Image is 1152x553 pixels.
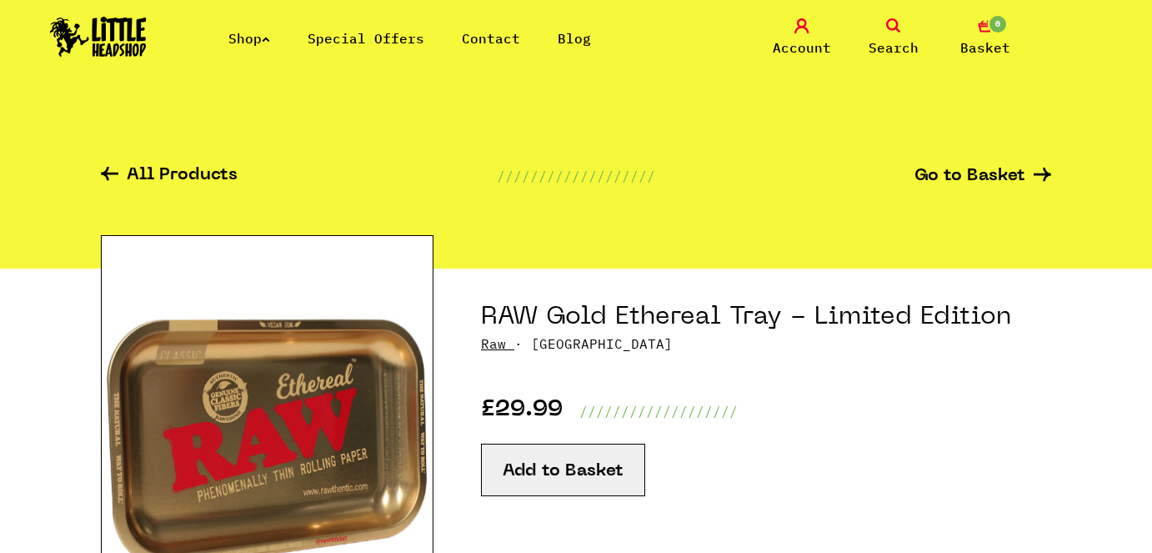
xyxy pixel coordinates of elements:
a: Search [852,18,935,58]
img: Little Head Shop Logo [50,17,147,57]
p: · [GEOGRAPHIC_DATA] [481,334,1051,354]
a: Raw [481,335,506,352]
a: Go to Basket [914,168,1051,185]
a: Blog [558,30,591,47]
span: 0 [988,14,1008,34]
span: Search [869,38,919,58]
a: All Products [101,167,238,186]
a: Special Offers [308,30,424,47]
button: Add to Basket [481,444,645,496]
a: Shop [228,30,270,47]
a: 0 Basket [944,18,1027,58]
p: /////////////////// [497,166,655,186]
span: Account [773,38,831,58]
p: £29.99 [481,401,563,421]
span: Basket [960,38,1010,58]
p: /////////////////// [579,401,738,421]
h1: RAW Gold Ethereal Tray - Limited Edition [481,302,1051,334]
a: Contact [462,30,520,47]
